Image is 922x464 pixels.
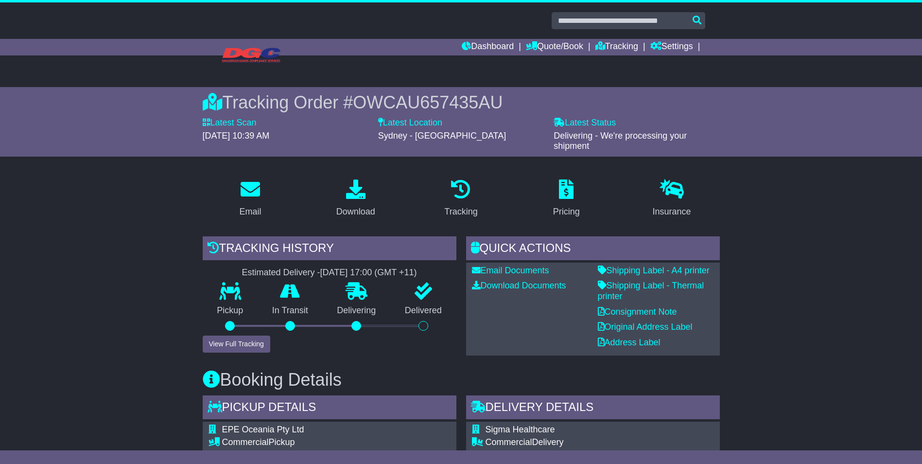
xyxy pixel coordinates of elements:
[378,131,506,141] span: Sydney - [GEOGRAPHIC_DATA]
[390,305,456,316] p: Delivered
[598,322,693,332] a: Original Address Label
[466,236,720,263] div: Quick Actions
[438,176,484,222] a: Tracking
[222,437,409,448] div: Pickup
[653,205,691,218] div: Insurance
[472,281,566,290] a: Download Documents
[486,425,555,434] span: Sigma Healthcare
[472,266,549,275] a: Email Documents
[598,307,677,317] a: Consignment Note
[203,336,270,353] button: View Full Tracking
[203,370,720,390] h3: Booking Details
[258,305,323,316] p: In Transit
[378,118,442,128] label: Latest Location
[203,118,257,128] label: Latest Scan
[598,338,661,347] a: Address Label
[462,39,514,55] a: Dashboard
[486,437,673,448] div: Delivery
[444,205,477,218] div: Tracking
[554,118,616,128] label: Latest Status
[323,305,391,316] p: Delivering
[239,205,261,218] div: Email
[526,39,583,55] a: Quote/Book
[320,268,417,278] div: [DATE] 17:00 (GMT +11)
[547,176,586,222] a: Pricing
[203,131,270,141] span: [DATE] 10:39 AM
[598,281,704,301] a: Shipping Label - Thermal printer
[650,39,693,55] a: Settings
[330,176,382,222] a: Download
[466,395,720,422] div: Delivery Details
[203,268,456,278] div: Estimated Delivery -
[598,266,710,275] a: Shipping Label - A4 printer
[554,131,687,151] span: Delivering - We're processing your shipment
[336,205,375,218] div: Download
[203,305,258,316] p: Pickup
[203,395,456,422] div: Pickup Details
[222,425,304,434] span: EPE Oceania Pty Ltd
[222,437,269,447] span: Commercial
[233,176,267,222] a: Email
[203,236,456,263] div: Tracking history
[203,92,720,113] div: Tracking Order #
[353,92,503,112] span: OWCAU657435AU
[486,437,532,447] span: Commercial
[646,176,697,222] a: Insurance
[553,205,580,218] div: Pricing
[595,39,638,55] a: Tracking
